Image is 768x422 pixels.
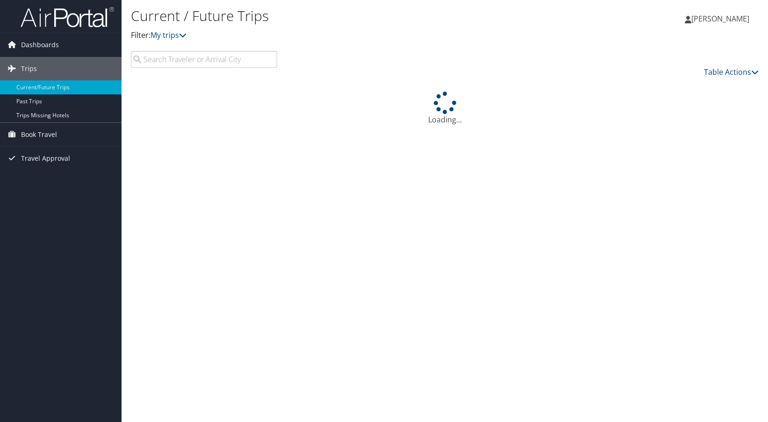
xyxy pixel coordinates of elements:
span: Travel Approval [21,147,70,170]
div: Loading... [131,92,759,125]
a: Table Actions [704,67,759,77]
p: Filter: [131,29,549,42]
span: Book Travel [21,123,57,146]
a: [PERSON_NAME] [685,5,759,33]
span: [PERSON_NAME] [691,14,749,24]
img: airportal-logo.png [21,6,114,28]
span: Dashboards [21,33,59,57]
h1: Current / Future Trips [131,6,549,26]
input: Search Traveler or Arrival City [131,51,277,68]
a: My trips [151,30,187,40]
span: Trips [21,57,37,80]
